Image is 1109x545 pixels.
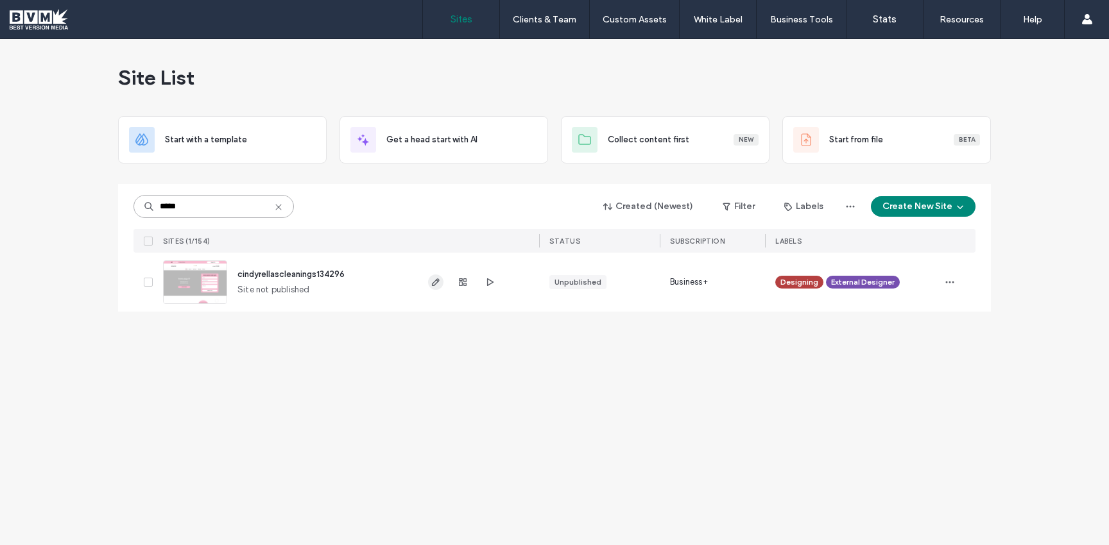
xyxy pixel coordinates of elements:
span: Help [30,9,56,21]
label: Help [1023,14,1042,25]
div: Start with a template [118,116,327,163]
span: SITES (1/154) [163,237,211,246]
span: Business+ [670,276,708,289]
a: cindyrellascleanings134296 [237,269,345,279]
label: White Label [694,14,743,25]
button: Filter [710,196,768,217]
span: Get a head start with AI [386,133,477,146]
div: Start from fileBeta [782,116,991,163]
div: Unpublished [554,276,601,288]
label: Business Tools [770,14,833,25]
span: Designing [780,276,818,288]
label: Custom Assets [603,14,667,25]
span: LABELS [775,237,802,246]
label: Stats [873,13,897,25]
span: Collect content first [608,133,689,146]
span: STATUS [549,237,580,246]
button: Create New Site [871,196,976,217]
button: Labels [773,196,835,217]
label: Sites [451,13,472,25]
span: SUBSCRIPTION [670,237,725,246]
div: New [734,134,759,146]
div: Collect content firstNew [561,116,769,163]
label: Resources [940,14,984,25]
div: Beta [954,134,980,146]
span: Site not published [237,283,310,296]
span: Site List [118,65,194,90]
span: Start with a template [165,133,247,146]
div: Get a head start with AI [340,116,548,163]
span: Start from file [829,133,883,146]
button: Created (Newest) [592,196,705,217]
iframe: Chat [1054,487,1099,535]
span: External Designer [831,276,895,288]
label: Clients & Team [513,14,576,25]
